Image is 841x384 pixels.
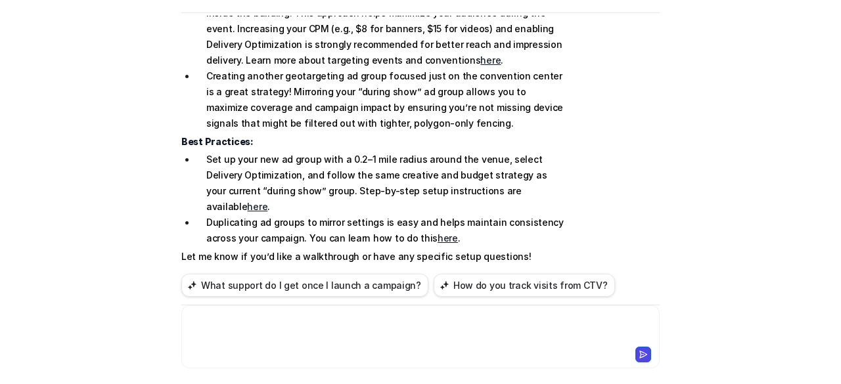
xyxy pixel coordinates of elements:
[181,136,254,147] strong: Best Practices:
[434,274,615,297] button: How do you track visits from CTV?
[196,152,566,215] li: Set up your new ad group with a 0.2–1 mile radius around the venue, select Delivery Optimization,...
[438,232,458,244] a: here
[181,274,428,297] button: What support do I get once I launch a campaign?
[196,68,566,131] li: Creating another geotargeting ad group focused just on the convention center is a great strategy!...
[196,215,566,246] li: Duplicating ad groups to mirror settings is easy and helps maintain consistency across your campa...
[181,249,566,265] p: Let me know if you’d like a walkthrough or have any specific setup questions!
[480,54,501,66] a: here
[247,201,267,212] a: here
